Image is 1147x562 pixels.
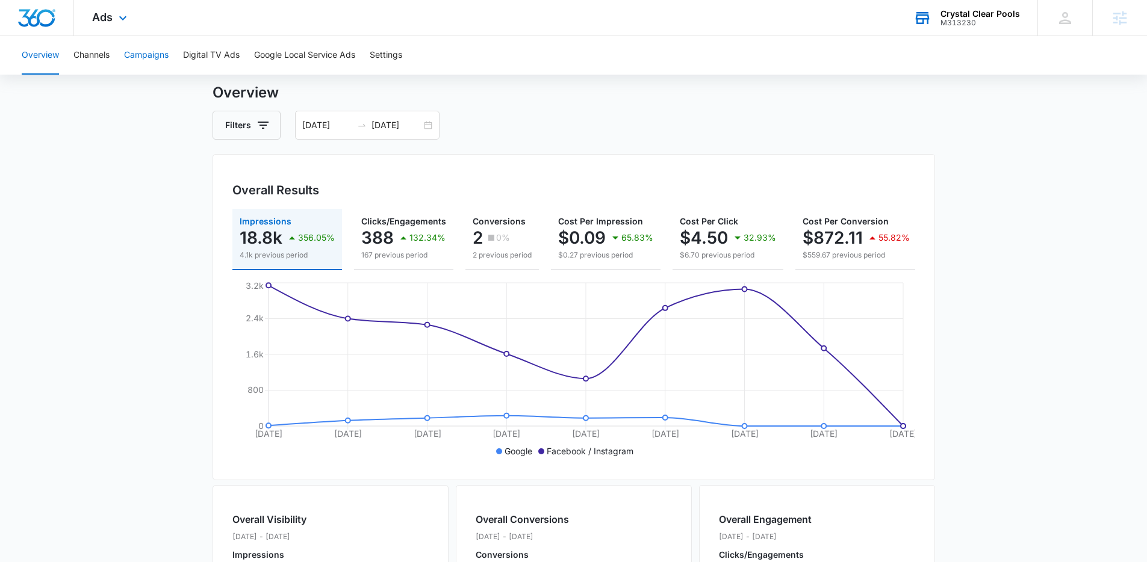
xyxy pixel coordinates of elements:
[572,428,600,439] tspan: [DATE]
[744,233,776,242] p: 32.93%
[719,512,812,526] h2: Overall Engagement
[680,250,776,261] p: $6.70 previous period
[730,428,758,439] tspan: [DATE]
[651,428,679,439] tspan: [DATE]
[258,421,264,431] tspan: 0
[505,445,532,457] p: Google
[213,82,935,103] h3: Overview
[476,531,569,542] p: [DATE] - [DATE]
[719,551,812,559] p: Clicks/Engagements
[371,119,421,132] input: End date
[940,19,1020,27] div: account id
[409,233,446,242] p: 132.34%
[473,216,526,226] span: Conversions
[334,428,361,439] tspan: [DATE]
[357,120,367,130] span: to
[183,36,240,75] button: Digital TV Ads
[476,512,569,526] h2: Overall Conversions
[232,512,345,526] h2: Overall Visibility
[255,428,282,439] tspan: [DATE]
[240,250,335,261] p: 4.1k previous period
[940,9,1020,19] div: account name
[473,228,483,247] p: 2
[496,233,510,242] p: 0%
[232,531,345,542] p: [DATE] - [DATE]
[547,445,633,457] p: Facebook / Instagram
[476,551,569,559] p: Conversions
[240,216,291,226] span: Impressions
[370,36,402,75] button: Settings
[361,228,394,247] p: 388
[803,228,863,247] p: $872.11
[558,216,643,226] span: Cost Per Impression
[361,250,446,261] p: 167 previous period
[246,280,264,291] tspan: 3.2k
[247,384,264,395] tspan: 800
[92,11,113,23] span: Ads
[232,181,319,199] h3: Overall Results
[246,313,264,323] tspan: 2.4k
[473,250,532,261] p: 2 previous period
[298,233,335,242] p: 356.05%
[254,36,355,75] button: Google Local Service Ads
[558,228,606,247] p: $0.09
[22,36,59,75] button: Overview
[680,228,728,247] p: $4.50
[493,428,520,439] tspan: [DATE]
[719,531,812,542] p: [DATE] - [DATE]
[232,551,345,559] p: Impressions
[413,428,441,439] tspan: [DATE]
[803,250,910,261] p: $559.67 previous period
[302,119,352,132] input: Start date
[357,120,367,130] span: swap-right
[73,36,110,75] button: Channels
[240,228,282,247] p: 18.8k
[878,233,910,242] p: 55.82%
[361,216,446,226] span: Clicks/Engagements
[680,216,738,226] span: Cost Per Click
[810,428,838,439] tspan: [DATE]
[803,216,889,226] span: Cost Per Conversion
[213,111,281,140] button: Filters
[621,233,653,242] p: 65.83%
[889,428,917,439] tspan: [DATE]
[246,349,264,359] tspan: 1.6k
[124,36,169,75] button: Campaigns
[558,250,653,261] p: $0.27 previous period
